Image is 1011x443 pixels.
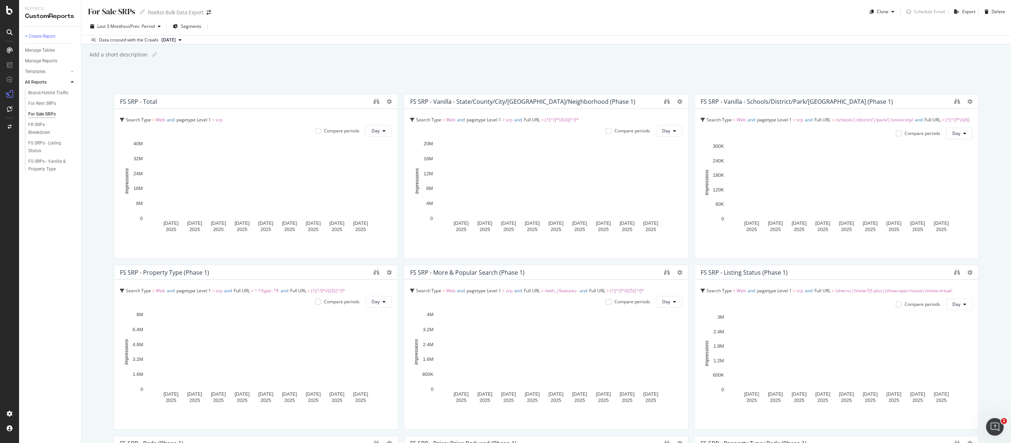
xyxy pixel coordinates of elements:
[136,201,143,206] text: 8M
[136,312,143,317] text: 8M
[912,227,923,232] text: 2025
[353,220,368,226] text: [DATE]
[176,288,211,294] span: pagetype Level 1
[551,227,561,232] text: 2025
[598,398,609,403] text: 2025
[835,117,913,123] span: /schools/|/district/|/park/|/university/
[713,187,724,193] text: 120K
[260,227,271,232] text: 2025
[187,220,202,226] text: [DATE]
[503,227,514,232] text: 2025
[934,391,949,397] text: [DATE]
[258,391,273,397] text: [DATE]
[25,68,45,76] div: Templates
[934,220,949,226] text: [DATE]
[365,296,392,308] button: Day
[817,227,828,232] text: 2025
[189,227,200,232] text: 2025
[212,288,215,294] span: =
[28,110,76,118] a: For Sale SRPs
[454,391,469,397] text: [DATE]
[423,342,434,347] text: 2.4M
[372,299,380,305] span: Day
[713,372,724,378] text: 600K
[176,117,211,123] span: pagetype Level 1
[207,10,211,15] div: arrow-right-arrow-left
[574,398,585,403] text: 2025
[290,288,306,294] span: Full URL
[120,140,390,234] svg: A chart.
[25,68,69,76] a: Templates
[416,288,441,294] span: Search Type
[643,391,658,397] text: [DATE]
[329,391,344,397] text: [DATE]
[662,299,670,305] span: Day
[120,311,390,404] svg: A chart.
[355,227,366,232] text: 2025
[28,89,76,97] a: Brand/Hybrid Traffic
[353,391,368,397] text: [DATE]
[886,220,901,226] text: [DATE]
[524,288,540,294] span: Full URL
[888,227,899,232] text: 2025
[454,220,469,226] text: [DATE]
[733,288,736,294] span: =
[170,21,204,32] button: Segments
[166,227,176,232] text: 2025
[281,288,288,294] span: and
[332,227,342,232] text: 2025
[306,391,321,397] text: [DATE]
[28,121,69,136] div: FR SRPs - Breakdown
[410,98,635,105] div: FS SRP - Vanilla - State/County/City/[GEOGRAPHIC_DATA]/Neighborhood (Phase 1)
[793,117,795,123] span: =
[237,227,248,232] text: 2025
[211,220,226,226] text: [DATE]
[502,117,505,123] span: =
[501,391,516,397] text: [DATE]
[541,288,544,294] span: =
[622,398,632,403] text: 2025
[701,269,788,276] div: FS SRP - Listing Status (Phase 1)
[467,288,501,294] span: pagetype Level 1
[424,141,433,146] text: 20M
[713,143,724,149] text: 300K
[614,299,650,305] div: Compare periods
[746,227,757,232] text: 2025
[525,391,540,397] text: [DATE]
[744,391,759,397] text: [DATE]
[905,130,940,136] div: Compare periods
[132,327,143,332] text: 6.4M
[704,169,709,195] text: Impressions
[156,288,165,294] span: Web
[814,117,831,123] span: Full URL
[589,288,605,294] span: Full URL
[777,298,811,304] span: (?:[^/]*\/){5}[^/]*
[796,117,803,123] span: srp
[332,398,342,403] text: 2025
[167,288,175,294] span: and
[282,391,297,397] text: [DATE]
[701,313,971,404] svg: A chart.
[622,227,632,232] text: 2025
[329,220,344,226] text: [DATE]
[664,269,670,275] div: binoculars
[446,117,455,123] span: Web
[525,220,540,226] text: [DATE]
[324,299,359,305] div: Compare periods
[707,117,732,123] span: Search Type
[643,220,658,226] text: [DATE]
[664,98,670,104] div: binoculars
[715,201,724,207] text: 60K
[467,117,501,123] span: pagetype Level 1
[187,391,202,397] text: [DATE]
[506,288,512,294] span: srp
[793,288,795,294] span: =
[502,288,505,294] span: =
[596,220,611,226] text: [DATE]
[606,288,609,294] span: =
[744,220,759,226] text: [DATE]
[757,288,792,294] span: pagetype Level 1
[120,269,209,276] div: FS SRP - Property Type (Phase 1)
[527,398,538,403] text: 2025
[614,128,650,134] div: Compare periods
